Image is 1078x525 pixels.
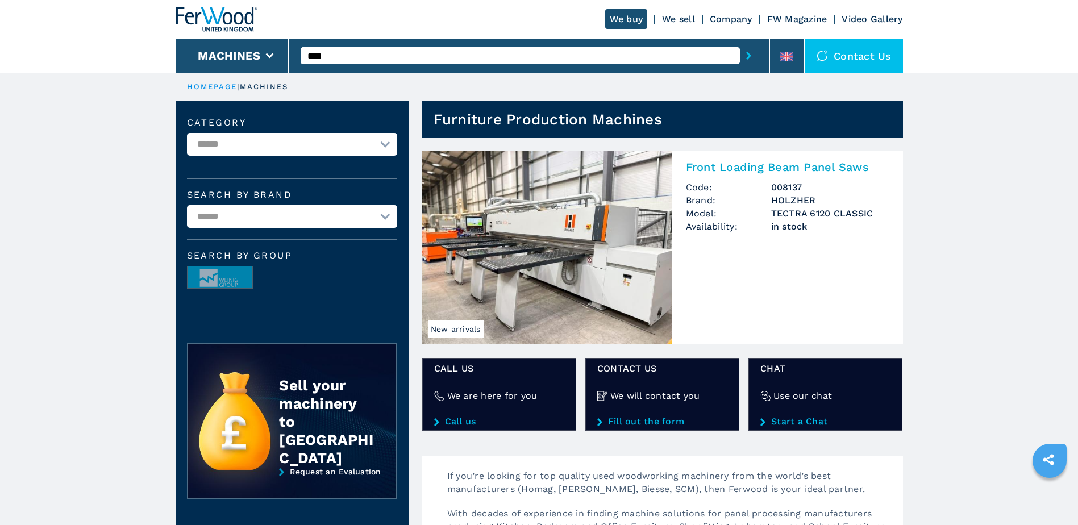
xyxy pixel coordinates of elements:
[760,416,890,427] a: Start a Chat
[686,160,889,174] h2: Front Loading Beam Panel Saws
[434,416,564,427] a: Call us
[237,82,239,91] span: |
[662,14,695,24] a: We sell
[597,391,607,401] img: We will contact you
[447,389,538,402] h4: We are here for you
[434,110,662,128] h1: Furniture Production Machines
[422,151,903,344] a: Front Loading Beam Panel Saws HOLZHER TECTRA 6120 CLASSICNew arrivalsFront Loading Beam Panel Saw...
[188,266,252,289] img: image
[740,43,757,69] button: submit-button
[760,391,771,401] img: Use our chat
[686,220,771,233] span: Availability:
[710,14,752,24] a: Company
[187,118,397,127] label: Category
[597,416,727,427] a: Fill out the form
[422,151,672,344] img: Front Loading Beam Panel Saws HOLZHER TECTRA 6120 CLASSIC
[198,49,260,63] button: Machines
[240,82,289,92] p: machines
[187,467,397,508] a: Request an Evaluation
[1034,445,1063,474] a: sharethis
[805,39,903,73] div: Contact us
[1030,474,1069,516] iframe: Chat
[434,391,444,401] img: We are here for you
[686,207,771,220] span: Model:
[686,181,771,194] span: Code:
[187,190,397,199] label: Search by brand
[817,50,828,61] img: Contact us
[436,469,903,507] p: If you’re looking for top quality used woodworking machinery from the world’s best manufacturers ...
[771,181,889,194] h3: 008137
[771,194,889,207] h3: HOLZHER
[279,376,373,467] div: Sell your machinery to [GEOGRAPHIC_DATA]
[187,82,238,91] a: HOMEPAGE
[760,362,890,375] span: CHAT
[771,220,889,233] span: in stock
[771,207,889,220] h3: TECTRA 6120 CLASSIC
[605,9,648,29] a: We buy
[434,362,564,375] span: Call us
[428,320,484,338] span: New arrivals
[597,362,727,375] span: CONTACT US
[176,7,257,32] img: Ferwood
[773,389,832,402] h4: Use our chat
[187,251,397,260] span: Search by group
[686,194,771,207] span: Brand:
[767,14,827,24] a: FW Magazine
[842,14,902,24] a: Video Gallery
[610,389,700,402] h4: We will contact you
